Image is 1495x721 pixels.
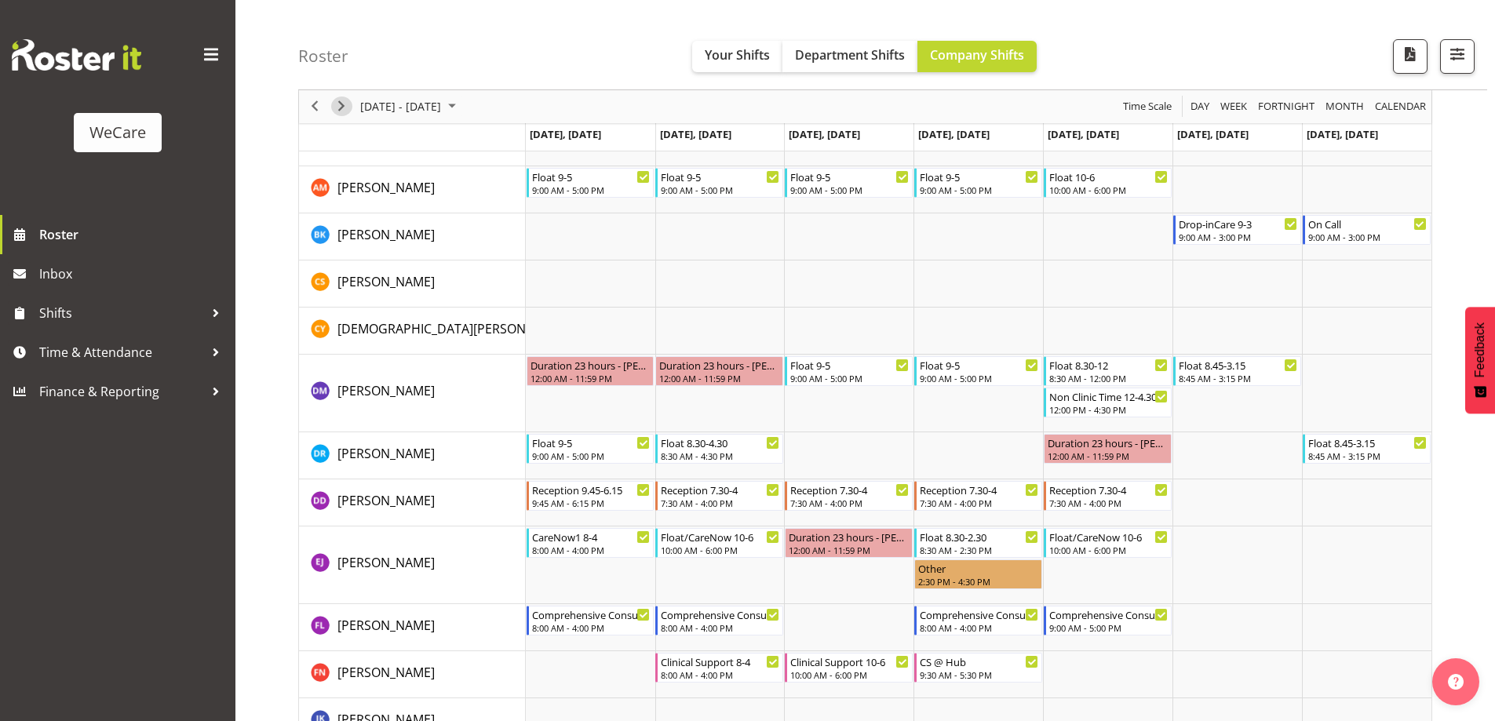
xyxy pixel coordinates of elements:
[532,169,651,184] div: Float 9-5
[661,169,779,184] div: Float 9-5
[790,482,909,497] div: Reception 7.30-4
[661,529,779,544] div: Float/CareNow 10-6
[920,497,1038,509] div: 7:30 AM - 4:00 PM
[1256,97,1318,117] button: Fortnight
[1440,39,1475,74] button: Filter Shifts
[298,47,348,65] h4: Roster
[914,653,1042,683] div: Firdous Naqvi"s event - CS @ Hub Begin From Thursday, July 10, 2025 at 9:30:00 AM GMT+12:00 Ends ...
[914,356,1042,386] div: Deepti Mahajan"s event - Float 9-5 Begin From Thursday, July 10, 2025 at 9:00:00 AM GMT+12:00 End...
[790,668,909,681] div: 10:00 AM - 6:00 PM
[39,223,228,246] span: Roster
[661,435,779,450] div: Float 8.30-4.30
[1048,435,1168,450] div: Duration 23 hours - [PERSON_NAME]
[930,46,1024,64] span: Company Shifts
[655,606,783,635] div: Felize Lacson"s event - Comprehensive Consult 8-4 Begin From Tuesday, July 8, 2025 at 8:00:00 AM ...
[790,169,909,184] div: Float 9-5
[661,497,779,509] div: 7:30 AM - 4:00 PM
[790,372,909,384] div: 9:00 AM - 5:00 PM
[1473,322,1487,377] span: Feedback
[1044,606,1172,635] div: Felize Lacson"s event - Comprehensive Consult 9-5 Begin From Friday, July 11, 2025 at 9:00:00 AM ...
[299,604,526,651] td: Felize Lacson resource
[532,621,651,634] div: 8:00 AM - 4:00 PM
[790,497,909,509] div: 7:30 AM - 4:00 PM
[1049,403,1168,416] div: 12:00 PM - 4:30 PM
[661,606,779,622] div: Comprehensive Consult 8-4
[39,380,204,403] span: Finance & Reporting
[532,482,651,497] div: Reception 9.45-6.15
[1049,388,1168,404] div: Non Clinic Time 12-4.30
[1373,97,1428,117] span: calendar
[789,529,909,544] div: Duration 23 hours - [PERSON_NAME]
[785,481,913,511] div: Demi Dumitrean"s event - Reception 7.30-4 Begin From Wednesday, July 9, 2025 at 7:30:00 AM GMT+12...
[785,528,913,558] div: Ella Jarvis"s event - Duration 23 hours - Ella Jarvis Begin From Wednesday, July 9, 2025 at 12:00...
[331,97,352,117] button: Next
[337,491,435,510] a: [PERSON_NAME]
[1048,450,1168,462] div: 12:00 AM - 11:59 PM
[1044,388,1172,417] div: Deepti Mahajan"s event - Non Clinic Time 12-4.30 Begin From Friday, July 11, 2025 at 12:00:00 PM ...
[39,262,228,286] span: Inbox
[1256,97,1316,117] span: Fortnight
[705,46,770,64] span: Your Shifts
[914,481,1042,511] div: Demi Dumitrean"s event - Reception 7.30-4 Begin From Thursday, July 10, 2025 at 7:30:00 AM GMT+12...
[661,450,779,462] div: 8:30 AM - 4:30 PM
[1219,97,1249,117] span: Week
[527,168,655,198] div: Ashley Mendoza"s event - Float 9-5 Begin From Monday, July 7, 2025 at 9:00:00 AM GMT+12:00 Ends A...
[1179,231,1297,243] div: 9:00 AM - 3:00 PM
[785,653,913,683] div: Firdous Naqvi"s event - Clinical Support 10-6 Begin From Wednesday, July 9, 2025 at 10:00:00 AM G...
[920,529,1038,544] div: Float 8.30-2.30
[661,621,779,634] div: 8:00 AM - 4:00 PM
[920,621,1038,634] div: 8:00 AM - 4:00 PM
[920,544,1038,556] div: 8:30 AM - 2:30 PM
[337,272,435,291] a: [PERSON_NAME]
[1179,216,1297,231] div: Drop-inCare 9-3
[790,654,909,669] div: Clinical Support 10-6
[655,528,783,558] div: Ella Jarvis"s event - Float/CareNow 10-6 Begin From Tuesday, July 8, 2025 at 10:00:00 AM GMT+12:0...
[532,497,651,509] div: 9:45 AM - 6:15 PM
[1218,97,1250,117] button: Timeline Week
[1049,606,1168,622] div: Comprehensive Consult 9-5
[359,97,443,117] span: [DATE] - [DATE]
[1393,39,1428,74] button: Download a PDF of the roster according to the set date range.
[1373,97,1429,117] button: Month
[12,39,141,71] img: Rosterit website logo
[1188,97,1212,117] button: Timeline Day
[914,559,1042,589] div: Ella Jarvis"s event - Other Begin From Thursday, July 10, 2025 at 2:30:00 PM GMT+12:00 Ends At Th...
[1189,97,1211,117] span: Day
[337,225,435,244] a: [PERSON_NAME]
[337,381,435,400] a: [PERSON_NAME]
[1044,481,1172,511] div: Demi Dumitrean"s event - Reception 7.30-4 Begin From Friday, July 11, 2025 at 7:30:00 AM GMT+12:0...
[1323,97,1367,117] button: Timeline Month
[328,90,355,123] div: next period
[918,127,990,141] span: [DATE], [DATE]
[1121,97,1173,117] span: Time Scale
[527,528,655,558] div: Ella Jarvis"s event - CareNow1 8-4 Begin From Monday, July 7, 2025 at 8:00:00 AM GMT+12:00 Ends A...
[1044,434,1172,464] div: Deepti Raturi"s event - Duration 23 hours - Deepti Raturi Begin From Friday, July 11, 2025 at 12:...
[358,97,463,117] button: July 2025
[655,481,783,511] div: Demi Dumitrean"s event - Reception 7.30-4 Begin From Tuesday, July 8, 2025 at 7:30:00 AM GMT+12:0...
[1173,215,1301,245] div: Brian Ko"s event - Drop-inCare 9-3 Begin From Saturday, July 12, 2025 at 9:00:00 AM GMT+12:00 End...
[532,529,651,544] div: CareNow1 8-4
[692,41,782,72] button: Your Shifts
[527,356,655,386] div: Deepti Mahajan"s event - Duration 23 hours - Deepti Mahajan Begin From Monday, July 7, 2025 at 12...
[1044,528,1172,558] div: Ella Jarvis"s event - Float/CareNow 10-6 Begin From Friday, July 11, 2025 at 10:00:00 AM GMT+12:0...
[1179,372,1297,384] div: 8:45 AM - 3:15 PM
[655,434,783,464] div: Deepti Raturi"s event - Float 8.30-4.30 Begin From Tuesday, July 8, 2025 at 8:30:00 AM GMT+12:00 ...
[299,355,526,432] td: Deepti Mahajan resource
[1049,497,1168,509] div: 7:30 AM - 4:00 PM
[920,169,1038,184] div: Float 9-5
[661,544,779,556] div: 10:00 AM - 6:00 PM
[532,184,651,196] div: 9:00 AM - 5:00 PM
[661,654,779,669] div: Clinical Support 8-4
[531,357,651,373] div: Duration 23 hours - [PERSON_NAME]
[789,544,909,556] div: 12:00 AM - 11:59 PM
[785,168,913,198] div: Ashley Mendoza"s event - Float 9-5 Begin From Wednesday, July 9, 2025 at 9:00:00 AM GMT+12:00 End...
[337,554,435,571] span: [PERSON_NAME]
[1049,529,1168,544] div: Float/CareNow 10-6
[89,121,146,144] div: WeCare
[337,178,435,197] a: [PERSON_NAME]
[1049,184,1168,196] div: 10:00 AM - 6:00 PM
[661,668,779,681] div: 8:00 AM - 4:00 PM
[1308,450,1427,462] div: 8:45 AM - 3:15 PM
[1177,127,1249,141] span: [DATE], [DATE]
[39,301,204,325] span: Shifts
